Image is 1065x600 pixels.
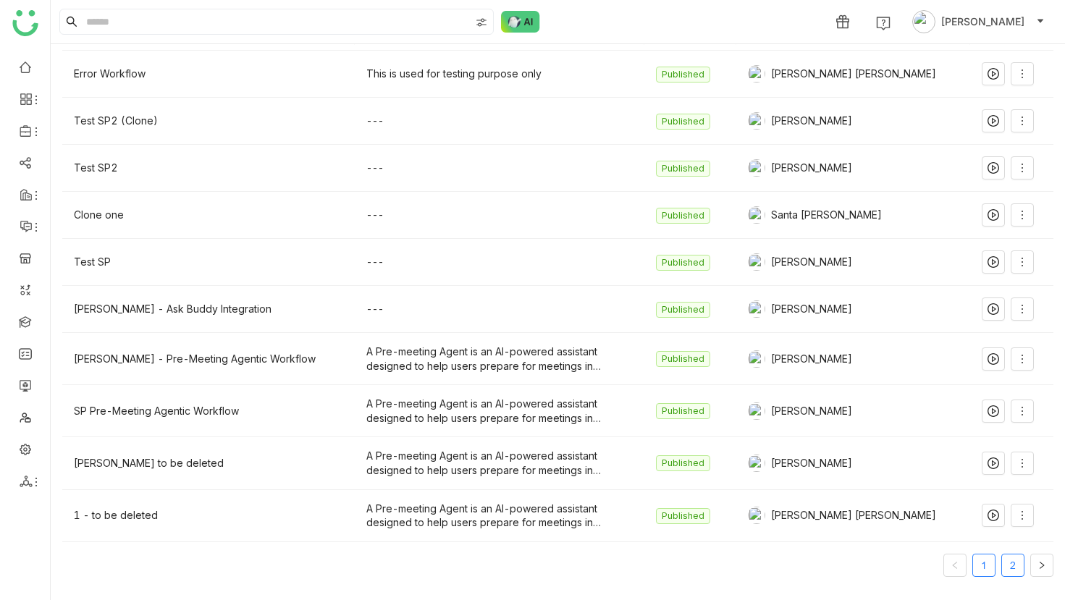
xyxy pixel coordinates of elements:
nz-tag: Published [656,302,710,318]
span: [PERSON_NAME] [771,113,852,129]
div: Test SP [74,254,343,270]
span: [PERSON_NAME] [771,403,852,419]
img: 684fd8469a55a50394c15cbc [748,402,765,420]
img: 684a959c82a3912df7c0cd23 [748,507,765,524]
span: [PERSON_NAME] [941,14,1024,30]
img: logo [12,10,38,36]
button: [PERSON_NAME] [909,10,1048,33]
div: A Pre-meeting Agent is an AI-powered assistant designed to help users prepare for meetings in adv... [366,449,633,477]
div: A Pre-meeting Agent is an AI-powered assistant designed to help users prepare for meetings in adv... [366,397,633,425]
span: [PERSON_NAME] [771,254,852,270]
img: avatar [912,10,935,33]
a: 1 [973,554,995,576]
nz-tag: Published [656,67,710,83]
li: 2 [1001,554,1024,577]
div: Clone one [74,207,343,223]
div: --- [366,208,633,222]
span: [PERSON_NAME] [771,301,852,317]
nz-tag: Published [656,255,710,271]
img: ask-buddy-normal.svg [501,11,540,33]
li: 1 [972,554,995,577]
div: SP Pre-Meeting Agentic Workflow [74,403,343,419]
div: --- [366,255,633,269]
div: A Pre-meeting Agent is an AI-powered assistant designed to help users prepare for meetings in adv... [366,345,633,373]
div: 1 - to be deleted [74,507,343,523]
img: 684fd8469a55a50394c15cbc [748,253,765,271]
a: 2 [1002,554,1024,576]
div: [PERSON_NAME] - Pre-Meeting Agentic Workflow [74,351,343,367]
nz-tag: Published [656,208,710,224]
div: --- [366,161,633,175]
span: [PERSON_NAME] [771,160,852,176]
div: [PERSON_NAME] to be deleted [74,455,343,471]
button: Next Page [1030,554,1053,577]
span: [PERSON_NAME] [PERSON_NAME] [771,507,936,523]
span: [PERSON_NAME] [771,455,852,471]
img: 6860d480bc89cb0674c8c7e9 [748,350,765,368]
button: Previous Page [943,554,967,577]
span: [PERSON_NAME] [PERSON_NAME] [771,66,936,82]
span: Santa [PERSON_NAME] [771,207,882,223]
nz-tag: Published [656,455,710,471]
nz-tag: Published [656,114,710,130]
div: [PERSON_NAME] - Ask Buddy Integration [74,301,343,317]
div: Error Workflow [74,66,343,82]
div: A Pre-meeting Agent is an AI-powered assistant designed to help users prepare for meetings in adv... [366,502,633,530]
nz-tag: Published [656,161,710,177]
img: 684fd8469a55a50394c15cbc [748,159,765,177]
img: 684a956282a3912df7c0cc3a [748,206,765,224]
div: --- [366,114,633,128]
img: search-type.svg [476,17,487,28]
img: 684a959c82a3912df7c0cd23 [748,65,765,83]
nz-tag: Published [656,403,710,419]
nz-tag: Published [656,351,710,367]
div: Test SP2 [74,160,343,176]
img: 6860d480bc89cb0674c8c7e9 [748,300,765,318]
div: This is used for testing purpose only [366,67,633,81]
div: Test SP2 (Clone) [74,113,343,129]
div: --- [366,302,633,316]
span: [PERSON_NAME] [771,351,852,367]
img: 6860d480bc89cb0674c8c7e9 [748,112,765,130]
nz-tag: Published [656,508,710,524]
img: help.svg [876,16,891,30]
img: 6860d480bc89cb0674c8c7e9 [748,455,765,472]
